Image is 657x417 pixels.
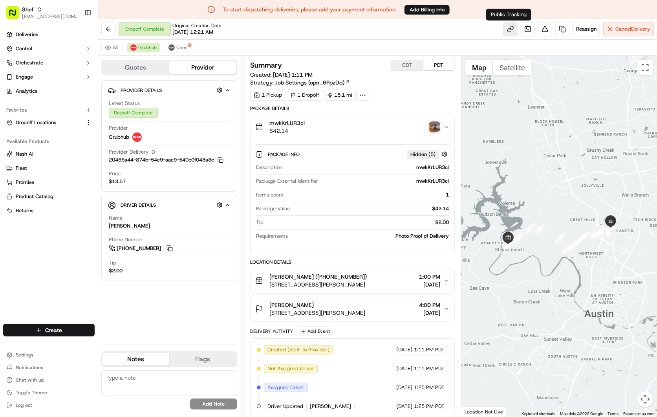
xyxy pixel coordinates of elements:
a: Dropoff Locations [6,119,82,126]
span: Package External Identifier [256,178,318,185]
button: Shef[EMAIL_ADDRESS][DOMAIN_NAME] [3,3,81,22]
a: Add Billing Info [404,5,450,15]
button: Reassign [573,22,600,36]
a: 📗Knowledge Base [5,151,63,165]
span: Job Settings (opn_6PpzDq) [275,79,344,86]
span: Provider Details [121,87,162,94]
span: [PHONE_NUMBER] [117,245,161,252]
span: Requirements [256,233,288,240]
button: Chat with us! [3,375,95,386]
div: 17 [605,223,615,233]
button: Provider [169,61,236,74]
button: Notes [102,353,169,366]
span: mwkKrLUR3ci [269,119,305,127]
div: 18 [606,223,616,233]
button: CancelDelivery [603,22,654,36]
button: Quotes [102,61,169,74]
button: 20466a44-874b-54e9-aae9-540e0f048a8c [109,156,223,163]
span: [STREET_ADDRESS][PERSON_NAME] [269,281,367,288]
span: Tip [256,219,264,226]
img: photo_proof_of_delivery image [429,121,440,132]
span: Fleet [16,165,27,172]
div: Past conversations [8,102,53,108]
span: Price [109,170,121,177]
a: [PHONE_NUMBER] [109,244,174,253]
span: [DATE] [396,384,412,391]
button: mwkKrLUR3ci$42.14photo_proof_of_delivery image [251,114,454,140]
div: $2.00 [109,267,123,274]
a: Terms (opens in new tab) [608,411,619,416]
button: Shef [22,6,34,13]
button: Nash AI [3,148,95,160]
span: Create [45,326,62,334]
span: Created: [250,71,313,79]
button: Settings [3,349,95,360]
span: Assigned Driver [267,384,304,391]
span: Dropoff Locations [16,119,56,126]
button: [PERSON_NAME][STREET_ADDRESS][PERSON_NAME]4:00 PM[DATE] [251,296,454,321]
div: 8 [568,241,578,251]
button: Create [3,324,95,336]
span: Uber [176,44,187,51]
div: 📗 [8,155,14,162]
img: 1736555255976-a54dd68f-1ca7-489b-9aae-adbdc363a1c4 [8,75,22,89]
a: Product Catalog [6,193,92,200]
span: [DATE] [419,309,440,317]
button: Map camera controls [637,391,653,407]
span: Provider [109,125,128,132]
a: Deliveries [3,28,95,41]
span: Phone Number [109,236,143,243]
img: Nash [8,8,24,24]
button: Uber [165,43,190,52]
button: Log out [3,400,95,411]
span: [DATE] [419,281,440,288]
button: Fleet [3,162,95,175]
div: 1 Dropoff [287,90,322,101]
span: Nash AI [16,151,33,158]
div: $2.00 [267,219,449,226]
span: 1:00 PM [419,273,440,281]
span: Chat with us! [16,377,44,383]
div: 3 [513,233,523,243]
span: [DATE] 1:11 PM [273,71,313,78]
div: 9 [574,235,584,246]
button: Engage [3,71,95,83]
input: Got a question? Start typing here... [20,51,141,59]
button: Toggle Theme [3,387,95,398]
span: Package Value [256,205,290,212]
span: Map data ©2025 Google [560,411,603,416]
span: Package Info [268,151,301,158]
span: Orchestrate [16,59,43,66]
span: $42.14 [269,127,305,135]
div: 14 [606,226,616,237]
span: Promise [16,179,34,186]
span: Product Catalog [16,193,53,200]
a: Returns [6,207,92,214]
button: CDT [392,60,423,70]
span: Analytics [16,88,37,95]
button: Start new chat [134,77,143,87]
a: 💻API Documentation [63,151,129,165]
a: Promise [6,179,92,186]
span: Latest Status [109,100,140,107]
span: 4:00 PM [419,301,440,309]
div: 13 [596,227,606,237]
div: 4 [525,224,535,234]
button: Notifications [3,362,95,373]
div: 2 [505,239,516,249]
span: Cancel Delivery [615,26,650,33]
span: Settings [16,352,33,358]
a: Job Settings (opn_6PpzDq) [275,79,350,86]
span: Shef Support [24,122,55,128]
div: 1 Pickup [250,90,285,101]
span: Name [109,215,123,222]
div: $42.14 [293,205,449,212]
button: Provider Details [108,84,231,97]
button: See all [122,101,143,110]
div: Photo Proof of Delivery [291,233,449,240]
span: API Documentation [74,154,126,162]
span: Not Assigned Driver [267,365,314,372]
span: [DATE] [61,122,77,128]
div: Start new chat [35,75,129,83]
